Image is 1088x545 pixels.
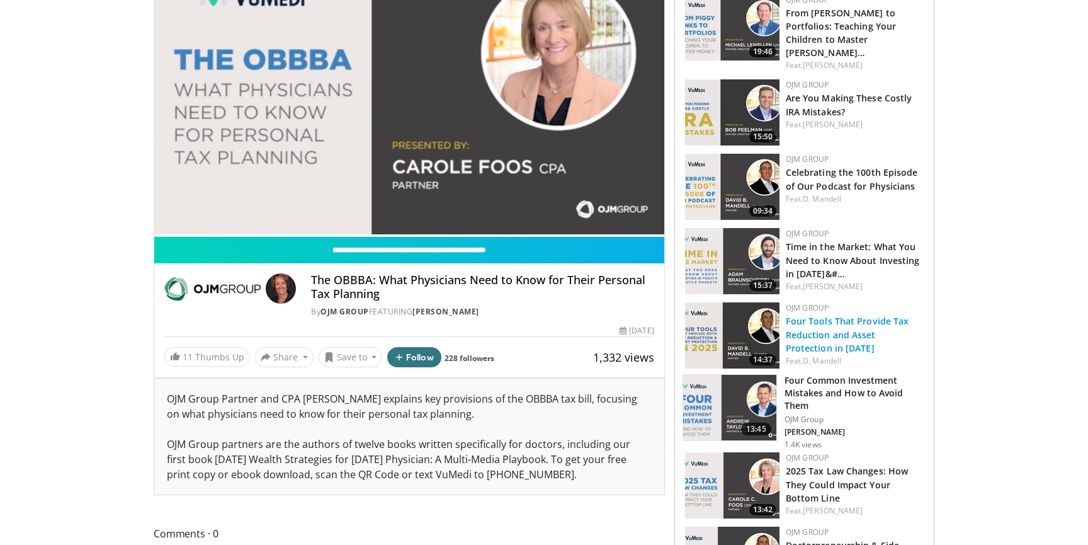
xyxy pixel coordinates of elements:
a: [PERSON_NAME] [803,281,863,292]
span: 1,332 views [593,350,654,365]
div: Feat. [786,505,924,517]
a: OJM Group [786,527,829,537]
span: 13:45 [741,423,771,435]
a: 13:45 Four Common Investment Mistakes and How to Avoid Them OJM Group [PERSON_NAME] 1.4K views [683,374,926,450]
p: 1.4K views [785,440,822,450]
a: D. Mandell [803,193,841,204]
img: f90543b2-11a1-4aab-98f1-82dfa77c6314.png.150x105_q85_crop-smart_upscale.png [683,375,776,440]
h4: The OBBBA: What Physicians Need to Know for Their Personal Tax Planning [311,273,654,301]
button: Follow [387,347,441,367]
a: OJM Group [320,306,369,317]
p: [PERSON_NAME] [785,427,926,437]
a: OJM Group [786,302,829,313]
a: Time in the Market: What You Need to Know About Investing in [DATE]&#… [786,241,920,279]
a: 15:50 [685,79,779,146]
a: 11 Thumbs Up [164,347,250,367]
a: Are You Making These Costly IRA Mistakes? [786,92,912,117]
a: From [PERSON_NAME] to Portfolios: Teaching Your Children to Master [PERSON_NAME]… [786,7,897,59]
span: 09:34 [749,205,776,217]
p: OJM Group [785,415,926,425]
a: D. Mandell [803,355,841,366]
span: 15:37 [749,280,776,291]
div: Feat. [786,119,924,130]
div: Feat. [786,281,924,292]
a: Four Tools That Provide Tax Reduction and Asset Protection in [DATE] [786,315,909,353]
a: OJM Group [786,228,829,239]
h3: Four Common Investment Mistakes and How to Avoid Them [785,374,926,412]
div: [DATE] [620,325,654,336]
span: 19:46 [749,46,776,57]
img: 7438bed5-bde3-4519-9543-24a8eadaa1c2.150x105_q85_crop-smart_upscale.jpg [685,154,779,220]
span: 13:42 [749,504,776,515]
a: 14:37 [685,302,779,369]
span: Comments 0 [154,525,665,542]
div: OJM Group Partner and CPA [PERSON_NAME] explains key provisions of the OBBBA tax bill, focusing o... [154,379,664,495]
a: OJM Group [786,79,829,90]
div: Feat. [786,60,924,71]
button: Save to [319,347,383,367]
a: Celebrating the 100th Episode of Our Podcast for Physicians [786,166,918,192]
a: 2025 Tax Law Changes: How They Could Impact Your Bottom Line [786,465,909,503]
a: [PERSON_NAME] [412,306,479,317]
a: 09:34 [685,154,779,220]
div: By FEATURING [311,306,654,318]
img: OJM Group [164,273,261,304]
a: 15:37 [685,228,779,294]
button: Share [255,347,314,367]
div: Feat. [786,193,924,205]
a: [PERSON_NAME] [803,119,863,130]
a: 13:42 [685,452,779,519]
img: 4b415aee-9520-4d6f-a1e1-8e5e22de4108.150x105_q85_crop-smart_upscale.jpg [685,79,779,146]
a: OJM Group [786,154,829,164]
img: d1aa8f41-d4be-4c34-826f-02b51e199514.png.150x105_q85_crop-smart_upscale.png [685,452,779,519]
span: 14:37 [749,354,776,365]
a: 228 followers [445,353,494,364]
a: [PERSON_NAME] [803,505,863,516]
img: 6704c0a6-4d74-4e2e-aaba-7698dfbc586a.150x105_q85_crop-smart_upscale.jpg [685,302,779,369]
div: Feat. [786,355,924,367]
span: 11 [183,351,193,363]
span: 15:50 [749,131,776,142]
img: cfc453be-3f74-41d3-a301-0743b7c46f05.150x105_q85_crop-smart_upscale.jpg [685,228,779,294]
img: Avatar [266,273,296,304]
a: OJM Group [786,452,829,463]
a: [PERSON_NAME] [803,60,863,71]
